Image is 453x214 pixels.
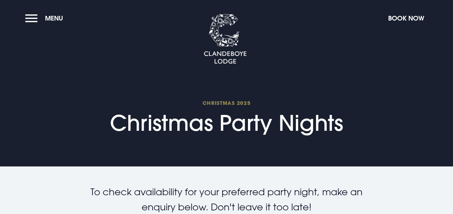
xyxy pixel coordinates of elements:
span: Menu [45,14,63,22]
button: Book Now [385,10,428,26]
span: Christmas 2025 [110,99,343,106]
h1: Christmas Party Nights [110,99,343,136]
img: Clandeboye Lodge [204,14,247,64]
button: Menu [25,10,67,26]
